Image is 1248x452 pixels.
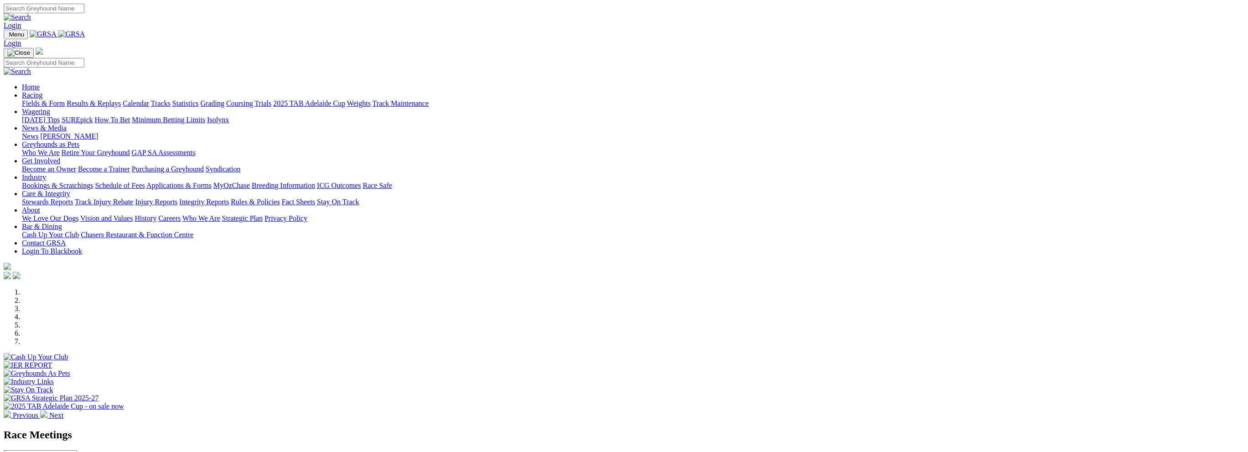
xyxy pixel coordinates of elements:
[4,13,31,21] img: Search
[264,214,307,222] a: Privacy Policy
[49,411,63,419] span: Next
[182,214,220,222] a: Who We Are
[213,182,250,189] a: MyOzChase
[81,231,193,239] a: Chasers Restaurant & Function Centre
[22,231,1244,239] div: Bar & Dining
[4,429,1244,441] h2: Race Meetings
[30,30,57,38] img: GRSA
[22,198,73,206] a: Stewards Reports
[40,132,98,140] a: [PERSON_NAME]
[9,31,24,38] span: Menu
[4,353,68,361] img: Cash Up Your Club
[22,214,1244,223] div: About
[226,99,253,107] a: Coursing
[273,99,345,107] a: 2025 TAB Adelaide Cup
[373,99,429,107] a: Track Maintenance
[40,411,63,419] a: Next
[22,182,1244,190] div: Industry
[4,39,21,47] a: Login
[4,369,70,378] img: Greyhounds As Pets
[22,149,1244,157] div: Greyhounds as Pets
[222,214,263,222] a: Strategic Plan
[22,223,62,230] a: Bar & Dining
[146,182,212,189] a: Applications & Forms
[201,99,224,107] a: Grading
[22,157,60,165] a: Get Involved
[7,49,30,57] img: Close
[22,214,78,222] a: We Love Our Dogs
[75,198,133,206] a: Track Injury Rebate
[231,198,280,206] a: Rules & Policies
[22,165,1244,173] div: Get Involved
[22,231,79,239] a: Cash Up Your Club
[67,99,121,107] a: Results & Replays
[40,410,47,418] img: chevron-right-pager-white.svg
[132,116,205,124] a: Minimum Betting Limits
[317,198,359,206] a: Stay On Track
[254,99,271,107] a: Trials
[22,206,40,214] a: About
[62,149,130,156] a: Retire Your Greyhound
[22,132,38,140] a: News
[22,165,76,173] a: Become an Owner
[95,182,145,189] a: Schedule of Fees
[132,165,204,173] a: Purchasing a Greyhound
[282,198,315,206] a: Fact Sheets
[4,4,84,13] input: Search
[95,116,130,124] a: How To Bet
[22,247,82,255] a: Login To Blackbook
[22,132,1244,140] div: News & Media
[4,58,84,68] input: Search
[22,239,66,247] a: Contact GRSA
[58,30,85,38] img: GRSA
[22,99,65,107] a: Fields & Form
[347,99,371,107] a: Weights
[135,214,156,222] a: History
[132,149,196,156] a: GAP SA Assessments
[22,182,93,189] a: Bookings & Scratchings
[362,182,392,189] a: Race Safe
[22,190,70,197] a: Care & Integrity
[317,182,361,189] a: ICG Outcomes
[4,410,11,418] img: chevron-left-pager-white.svg
[4,48,34,58] button: Toggle navigation
[158,214,181,222] a: Careers
[22,108,50,115] a: Wagering
[22,83,40,91] a: Home
[172,99,199,107] a: Statistics
[135,198,177,206] a: Injury Reports
[22,116,1244,124] div: Wagering
[4,361,52,369] img: IER REPORT
[4,21,21,29] a: Login
[4,386,53,394] img: Stay On Track
[4,411,40,419] a: Previous
[252,182,315,189] a: Breeding Information
[36,47,43,55] img: logo-grsa-white.png
[4,30,28,39] button: Toggle navigation
[80,214,133,222] a: Vision and Values
[22,198,1244,206] div: Care & Integrity
[4,68,31,76] img: Search
[22,91,42,99] a: Racing
[4,394,98,402] img: GRSA Strategic Plan 2025-27
[4,402,124,410] img: 2025 TAB Adelaide Cup - on sale now
[13,272,20,279] img: twitter.svg
[4,263,11,270] img: logo-grsa-white.png
[13,411,38,419] span: Previous
[206,165,240,173] a: Syndication
[179,198,229,206] a: Integrity Reports
[22,149,60,156] a: Who We Are
[123,99,149,107] a: Calendar
[22,140,79,148] a: Greyhounds as Pets
[22,116,60,124] a: [DATE] Tips
[4,272,11,279] img: facebook.svg
[62,116,93,124] a: SUREpick
[151,99,171,107] a: Tracks
[78,165,130,173] a: Become a Trainer
[22,99,1244,108] div: Racing
[22,173,46,181] a: Industry
[22,124,67,132] a: News & Media
[4,378,54,386] img: Industry Links
[207,116,229,124] a: Isolynx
